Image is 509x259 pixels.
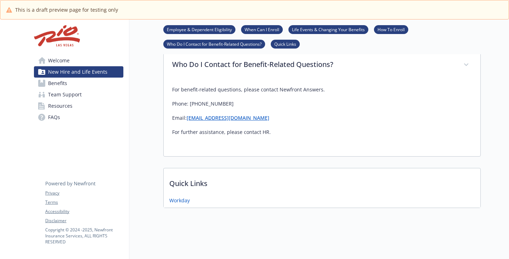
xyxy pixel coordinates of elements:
p: Copyright © 2024 - 2025 , Newfront Insurance Services, ALL RIGHTS RESERVED [45,227,123,245]
span: This is a draft preview page for testing only [15,6,118,13]
div: Who Do I Contact for Benefit-Related Questions? [164,51,480,80]
p: For further assistance, please contact HR. [172,128,472,136]
a: [EMAIL_ADDRESS][DOMAIN_NAME] [187,114,269,121]
span: Benefits [48,78,67,89]
div: Who Do I Contact for Benefit-Related Questions? [164,80,480,156]
a: Privacy [45,190,123,196]
a: Terms [45,199,123,205]
a: Employee & Dependent Eligibility [163,26,235,33]
a: Life Events & Changing Your Benefits [288,26,368,33]
a: New Hire and Life Events [34,66,123,78]
a: Team Support [34,89,123,100]
span: Team Support [48,89,82,100]
a: FAQs [34,112,123,123]
p: Phone: [PHONE_NUMBER] [172,100,472,108]
span: Welcome [48,55,70,66]
a: Workday [169,197,190,204]
p: Email: [172,114,472,122]
a: Accessibility [45,208,123,215]
a: Quick Links [271,40,300,47]
a: Disclaimer [45,218,123,224]
a: Benefits [34,78,123,89]
p: For benefit-related questions, please contact Newfront Answers. [172,85,472,94]
span: FAQs [48,112,60,123]
a: When Can I Enroll [241,26,283,33]
a: Welcome [34,55,123,66]
span: New Hire and Life Events [48,66,107,78]
p: Who Do I Contact for Benefit-Related Questions? [172,59,455,70]
span: Resources [48,100,72,112]
p: Quick Links [164,168,480,195]
a: How To Enroll [374,26,408,33]
a: Resources [34,100,123,112]
a: Who Do I Contact for Benefit-Related Questions? [163,40,265,47]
